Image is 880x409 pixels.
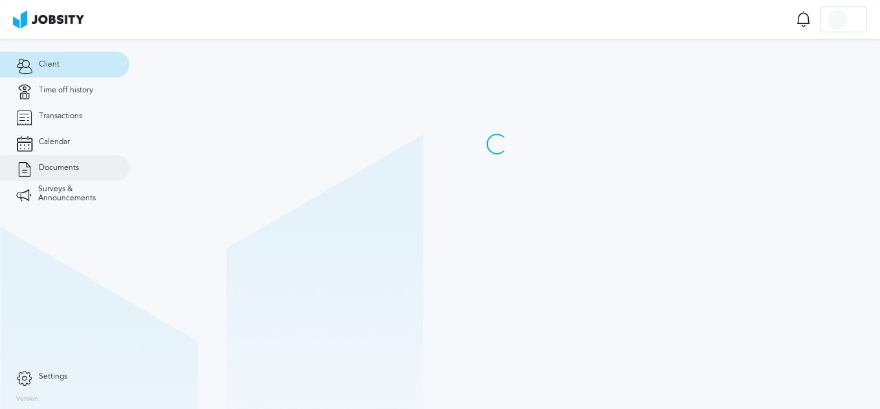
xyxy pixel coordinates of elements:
[16,395,40,403] label: Version:
[39,112,82,121] span: Transactions
[39,372,67,381] span: Settings
[39,138,70,147] span: Calendar
[38,185,113,203] span: Surveys & Announcements
[39,86,93,95] span: Time off history
[13,10,84,28] img: ab4bad089aa723f57921c736e9817d99.png
[39,60,60,69] span: Client
[39,163,79,173] span: Documents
